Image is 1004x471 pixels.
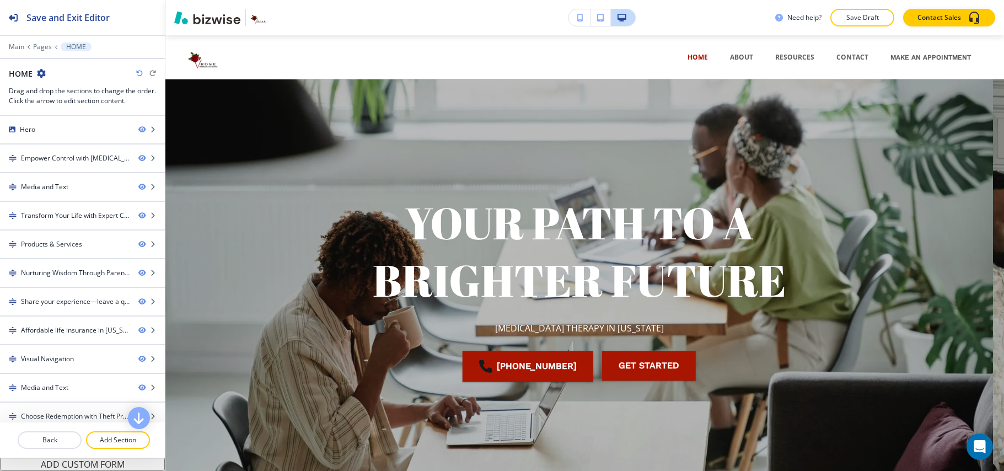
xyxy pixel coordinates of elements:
button: Main [9,43,24,51]
img: Drag [9,154,17,162]
p: RESOURCES [775,52,814,62]
p: CONTACT [836,52,868,62]
button: Get Started [602,351,696,381]
img: Bizwise Logo [174,11,240,24]
p: Save Draft [845,13,880,23]
p: ABOUT [730,52,753,62]
img: Drag [9,355,17,363]
div: Empower Control with Anger Management Therapy [21,153,130,163]
button: Save Draft [830,9,894,26]
div: Visual Navigation [21,354,74,364]
div: Products & Services [21,239,82,249]
div: Share your experience—leave a quick review to support our growth! [21,297,130,307]
p: Add Section [87,435,149,445]
img: Drag [9,327,17,334]
a: Make an Appointment [890,41,971,74]
img: V Rose Counseling & Consulting Services LLC [187,41,298,74]
a: [PHONE_NUMBER] [463,351,593,382]
button: HOME [61,42,92,51]
img: Your Logo [250,9,268,26]
button: Contact Sales [903,9,995,26]
div: Media and Text [21,383,68,393]
div: Hero [20,125,35,135]
img: Drag [9,413,17,420]
p: Back [19,435,80,445]
img: Drag [9,212,17,220]
div: Affordable life insurance in Arkansas [21,325,130,335]
h1: YOUR PATH TO A BRIGHTER FUTURE [328,194,830,308]
h3: Need help? [787,13,822,23]
div: Choose Redemption with Theft Prevention Counseling [21,411,130,421]
button: Back [18,431,82,449]
div: Transform Your Life with Expert Counseling Services [21,211,130,221]
h3: Drag and drop the sections to change the order. Click the arrow to edit section content. [9,86,156,106]
div: Nurturing Wisdom Through Parenting Support Classes [21,268,130,278]
p: [MEDICAL_DATA] THERAPY IN [US_STATE] [495,322,664,336]
img: Drag [9,183,17,191]
button: Add Section [86,431,150,449]
button: Pages [33,43,52,51]
img: Drag [9,269,17,277]
h2: HOME [9,68,33,79]
p: Contact Sales [917,13,961,23]
img: Drag [9,298,17,306]
div: Open Intercom Messenger [967,433,993,460]
img: Drag [9,384,17,392]
p: HOME [688,52,708,62]
img: Drag [9,240,17,248]
p: HOME [66,43,86,51]
div: Media and Text [21,182,68,192]
h2: Save and Exit Editor [26,11,110,24]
